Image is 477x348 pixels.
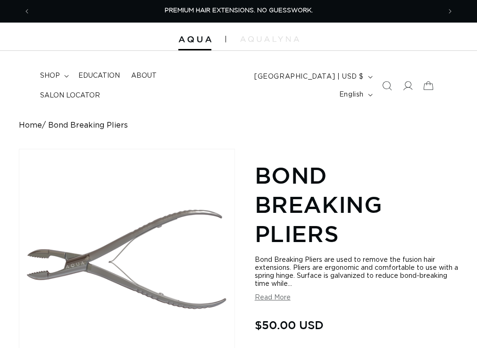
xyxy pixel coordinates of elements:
[377,75,397,96] summary: Search
[254,72,364,82] span: [GEOGRAPHIC_DATA] | USD $
[255,161,458,249] h1: Bond Breaking Pliers
[19,121,458,130] nav: breadcrumbs
[126,66,162,86] a: About
[255,316,324,334] span: $50.00 USD
[34,66,73,86] summary: shop
[40,91,100,100] span: Salon Locator
[165,8,313,14] span: PREMIUM HAIR EXTENSIONS. NO GUESSWORK.
[17,2,37,20] button: Previous announcement
[255,294,291,302] button: Read More
[334,86,377,104] button: English
[78,72,120,80] span: Education
[339,90,364,100] span: English
[178,36,211,43] img: Aqua Hair Extensions
[255,256,458,288] div: Bond Breaking Pliers are used to remove the fusion hair extensions. Pliers are ergonomic and comf...
[131,72,157,80] span: About
[440,2,460,20] button: Next announcement
[40,72,60,80] span: shop
[48,121,128,130] span: Bond Breaking Pliers
[73,66,126,86] a: Education
[19,121,42,130] a: Home
[240,36,299,42] img: aqualyna.com
[249,68,377,86] button: [GEOGRAPHIC_DATA] | USD $
[34,86,106,105] a: Salon Locator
